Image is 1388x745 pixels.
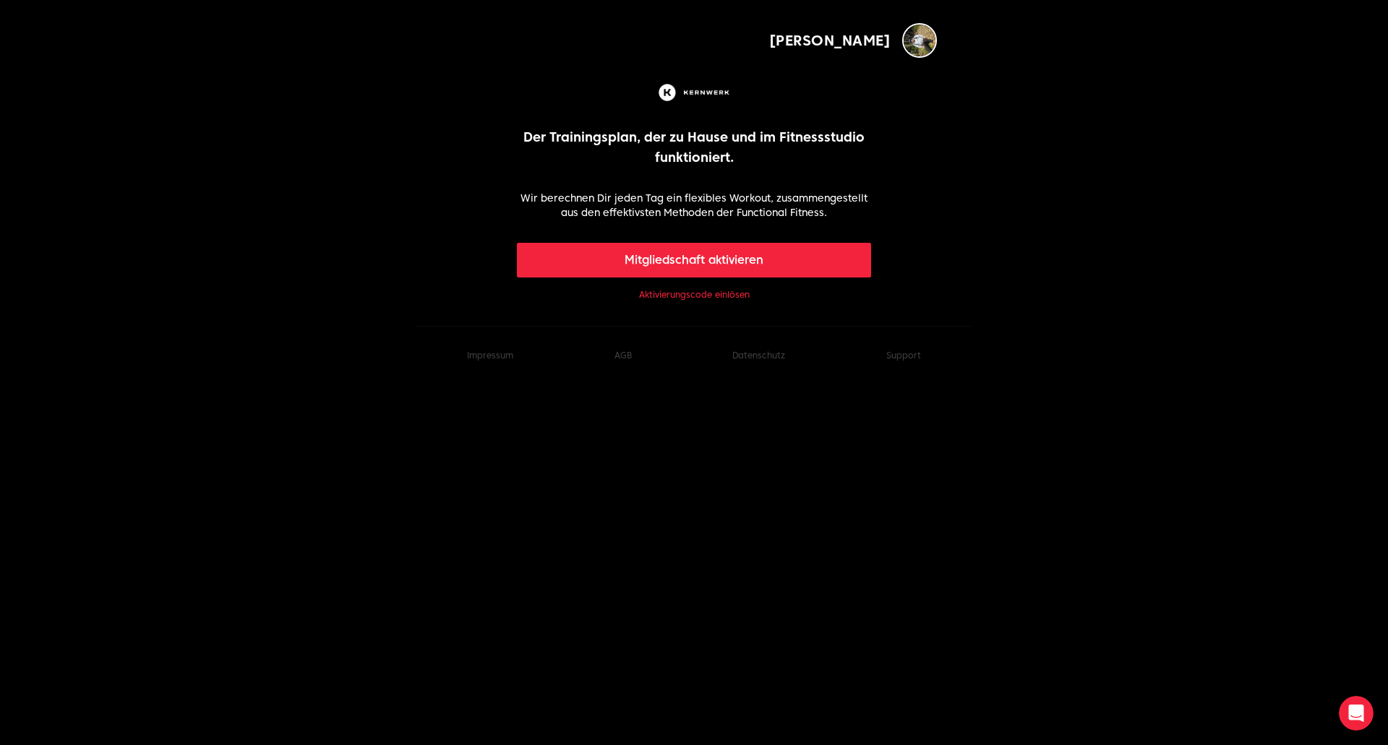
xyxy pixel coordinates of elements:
a: Datenschutz [732,350,785,361]
a: Impressum [467,350,513,361]
a: AGB [614,350,632,361]
iframe: Intercom live chat [1339,696,1374,731]
img: Evangelos Chatzis [902,23,937,58]
span: [PERSON_NAME] [769,30,891,51]
a: Aktivierungscode einlösen [639,289,750,301]
button: Support [886,350,921,361]
p: Wir berechnen Dir jeden Tag ein flexibles Workout, zusammengestellt aus den effektivsten Methoden... [517,191,872,220]
button: Mitgliedschaft aktivieren [517,243,872,277]
button: [PERSON_NAME] [769,23,938,58]
img: Kernwerk® [656,81,732,104]
p: Der Trainingsplan, der zu Hause und im Fitnessstudio funktioniert. [517,127,872,168]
